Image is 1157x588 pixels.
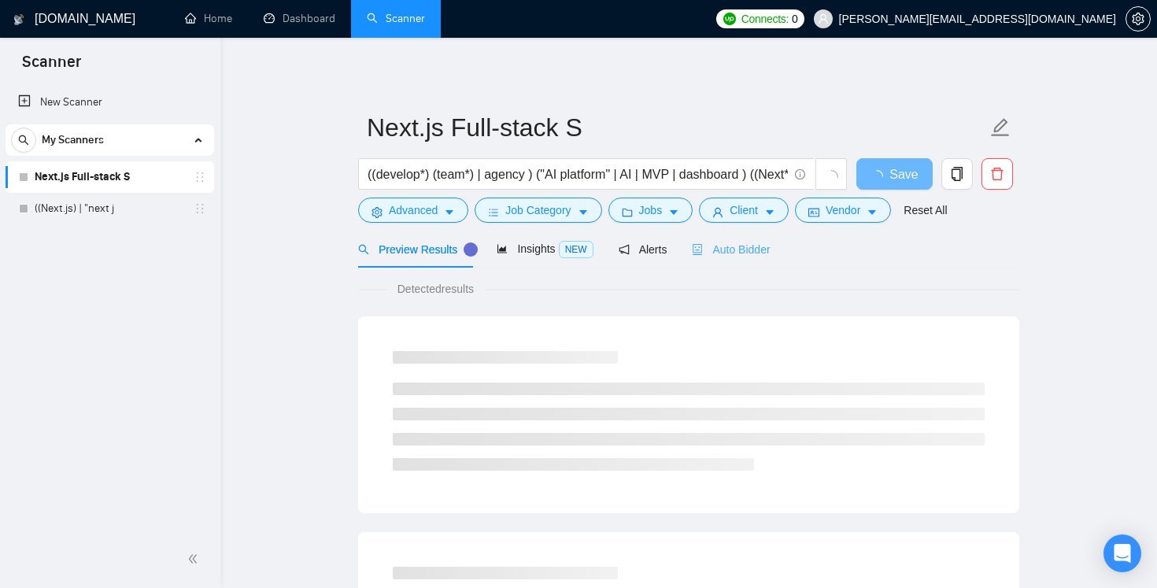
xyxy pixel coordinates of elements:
span: user [712,206,723,218]
span: NEW [559,241,593,258]
input: Search Freelance Jobs... [368,165,788,184]
span: user [818,13,829,24]
a: dashboardDashboard [264,12,335,25]
span: Preview Results [358,243,471,256]
a: searchScanner [367,12,425,25]
span: Auto Bidder [692,243,770,256]
span: caret-down [764,206,775,218]
span: Save [889,165,918,184]
a: Next.js Full-stack S [35,161,184,193]
span: loading [871,170,889,183]
span: Vendor [826,202,860,219]
span: folder [622,206,633,218]
span: Jobs [639,202,663,219]
span: Insights [497,242,593,255]
span: My Scanners [42,124,104,156]
span: area-chart [497,243,508,254]
li: New Scanner [6,87,214,118]
a: Reset All [904,202,947,219]
span: Job Category [505,202,571,219]
span: Alerts [619,243,667,256]
span: search [358,244,369,255]
div: Open Intercom Messenger [1103,534,1141,572]
span: Detected results [386,280,485,298]
button: Save [856,158,933,190]
span: info-circle [795,169,805,179]
div: Tooltip anchor [464,242,478,257]
span: loading [824,170,838,184]
img: logo [13,7,24,32]
span: search [12,135,35,146]
span: notification [619,244,630,255]
span: setting [1126,13,1150,25]
span: 0 [792,10,798,28]
a: New Scanner [18,87,201,118]
input: Scanner name... [367,108,987,147]
span: holder [194,171,206,183]
button: barsJob Categorycaret-down [475,198,601,223]
span: caret-down [444,206,455,218]
span: Scanner [9,50,94,83]
span: Connects: [741,10,789,28]
img: upwork-logo.png [723,13,736,25]
button: setting [1126,6,1151,31]
a: setting [1126,13,1151,25]
a: ((Next.js) | "next j [35,193,184,224]
span: caret-down [867,206,878,218]
a: homeHome [185,12,232,25]
span: edit [990,117,1011,138]
span: idcard [808,206,819,218]
span: copy [942,167,972,181]
button: userClientcaret-down [699,198,789,223]
button: folderJobscaret-down [608,198,693,223]
li: My Scanners [6,124,214,224]
span: caret-down [578,206,589,218]
span: caret-down [668,206,679,218]
button: search [11,128,36,153]
span: robot [692,244,703,255]
span: delete [982,167,1012,181]
span: holder [194,202,206,215]
span: setting [371,206,383,218]
button: idcardVendorcaret-down [795,198,891,223]
span: Client [730,202,758,219]
button: settingAdvancedcaret-down [358,198,468,223]
button: delete [981,158,1013,190]
span: bars [488,206,499,218]
span: Advanced [389,202,438,219]
span: double-left [187,551,203,567]
button: copy [941,158,973,190]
